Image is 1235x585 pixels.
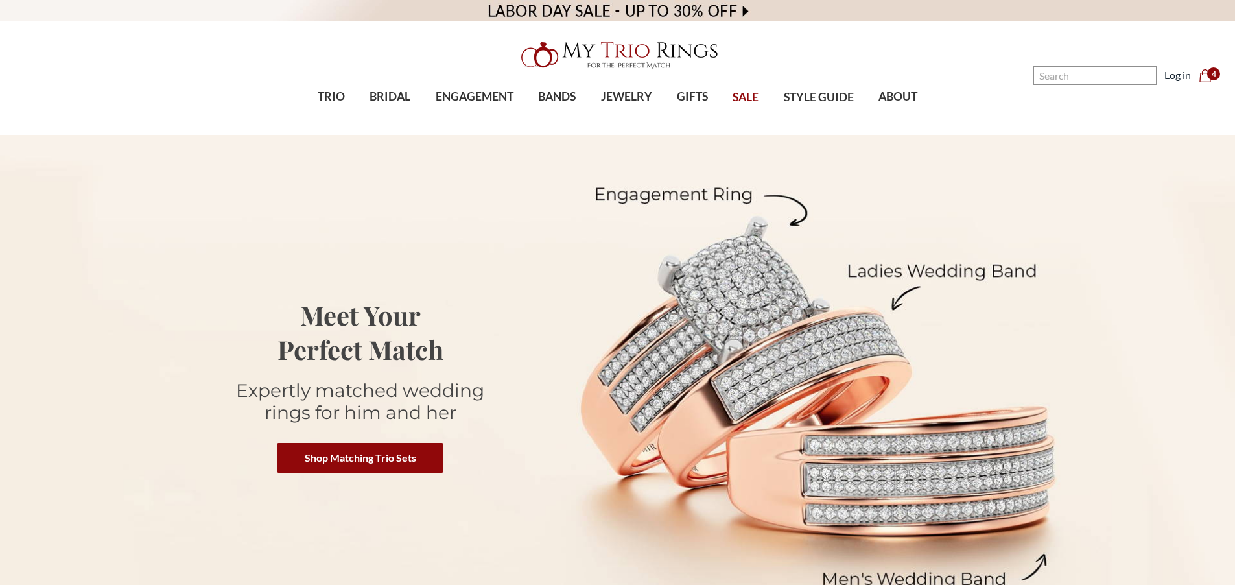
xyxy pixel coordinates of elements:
button: submenu toggle [384,118,397,119]
a: GIFTS [665,76,720,118]
span: JEWELRY [601,88,652,105]
button: submenu toggle [468,118,481,119]
span: ABOUT [878,88,917,105]
button: submenu toggle [325,118,338,119]
button: submenu toggle [550,118,563,119]
span: ENGAGEMENT [436,88,513,105]
img: My Trio Rings [514,34,722,76]
span: SALE [733,89,759,106]
span: 4 [1207,67,1220,80]
span: GIFTS [677,88,708,105]
span: BRIDAL [370,88,410,105]
a: JEWELRY [588,76,664,118]
button: submenu toggle [620,118,633,119]
a: BRIDAL [357,76,423,118]
button: submenu toggle [891,118,904,119]
a: ENGAGEMENT [423,76,526,118]
a: My Trio Rings [358,34,876,76]
span: STYLE GUIDE [784,89,854,106]
svg: cart.cart_preview [1199,69,1212,82]
a: Log in [1164,67,1191,83]
span: BANDS [538,88,576,105]
input: Search and use arrows or TAB to navigate results [1033,66,1157,85]
span: TRIO [318,88,345,105]
a: TRIO [305,76,357,118]
a: ABOUT [866,76,930,118]
button: submenu toggle [686,118,699,119]
a: BANDS [526,76,588,118]
a: SALE [720,77,771,119]
a: Cart with 0 items [1199,67,1219,83]
a: STYLE GUIDE [771,77,865,119]
a: Shop Matching Trio Sets [277,443,443,473]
